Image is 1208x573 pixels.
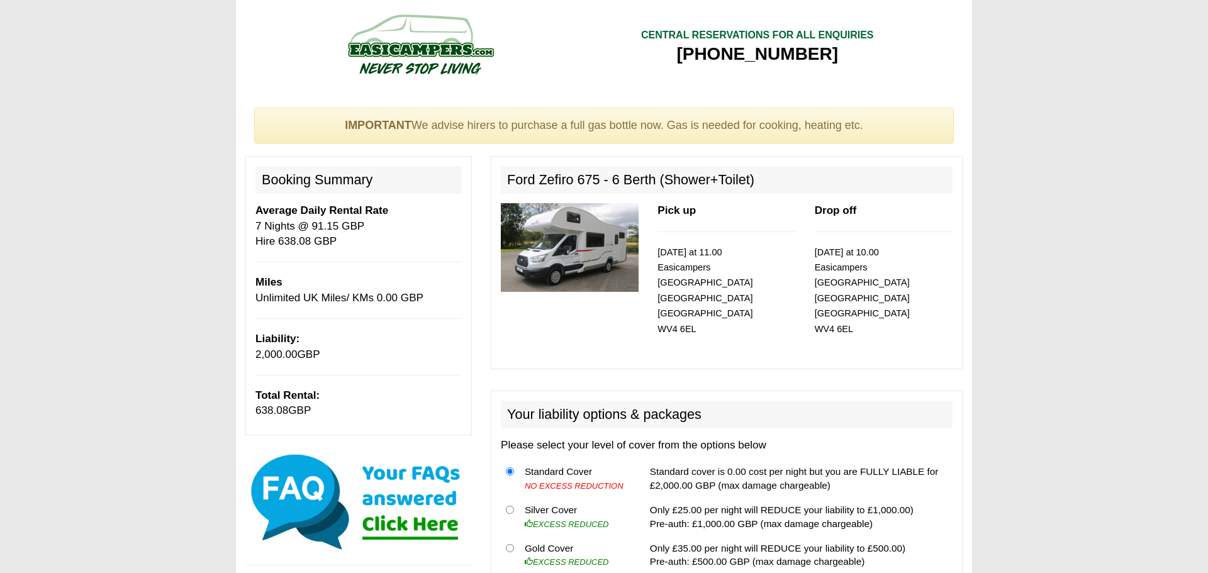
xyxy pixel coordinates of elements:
[525,481,624,491] i: NO EXCESS REDUCTION
[255,275,462,306] p: Unlimited UK Miles/ KMs 0.00 GBP
[255,276,282,288] b: Miles
[520,460,632,498] td: Standard Cover
[255,389,320,401] b: Total Rental:
[255,348,298,360] span: 2,000.00
[501,203,639,292] img: 330.jpg
[255,331,462,362] p: GBP
[525,557,609,567] i: EXCESS REDUCED
[525,520,609,529] i: EXCESS REDUCED
[255,333,299,345] b: Liability:
[255,166,462,194] h2: Booking Summary
[255,203,462,249] p: 7 Nights @ 91.15 GBP Hire 638.08 GBP
[657,247,752,334] small: [DATE] at 11.00 Easicampers [GEOGRAPHIC_DATA] [GEOGRAPHIC_DATA] [GEOGRAPHIC_DATA] WV4 6EL
[255,388,462,419] p: GBP
[245,452,472,552] img: Click here for our most common FAQs
[815,247,910,334] small: [DATE] at 10.00 Easicampers [GEOGRAPHIC_DATA] [GEOGRAPHIC_DATA] [GEOGRAPHIC_DATA] WV4 6EL
[501,438,953,453] p: Please select your level of cover from the options below
[501,166,953,194] h2: Ford Zefiro 675 - 6 Berth (Shower+Toilet)
[501,401,953,428] h2: Your liability options & packages
[520,498,632,536] td: Silver Cover
[641,43,874,65] div: [PHONE_NUMBER]
[657,204,696,216] b: Pick up
[301,9,540,79] img: campers-checkout-logo.png
[345,119,411,131] strong: IMPORTANT
[255,204,388,216] b: Average Daily Rental Rate
[254,108,954,144] div: We advise hirers to purchase a full gas bottle now. Gas is needed for cooking, heating etc.
[641,28,874,43] div: CENTRAL RESERVATIONS FOR ALL ENQUIRIES
[645,460,953,498] td: Standard cover is 0.00 cost per night but you are FULLY LIABLE for £2,000.00 GBP (max damage char...
[815,204,856,216] b: Drop off
[255,404,288,416] span: 638.08
[645,498,953,536] td: Only £25.00 per night will REDUCE your liability to £1,000.00) Pre-auth: £1,000.00 GBP (max damag...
